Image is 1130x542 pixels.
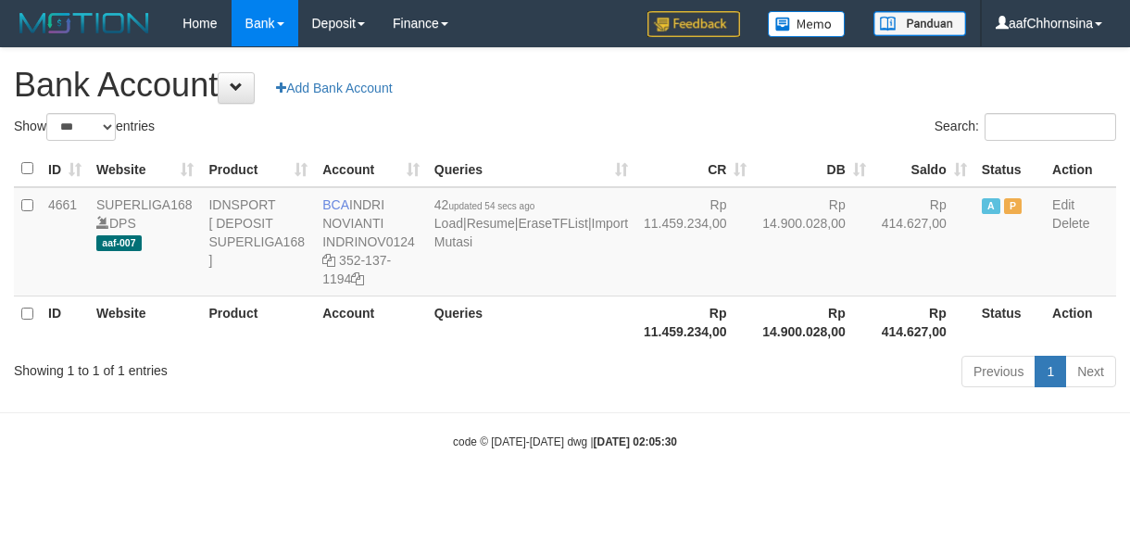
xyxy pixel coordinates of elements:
[1045,296,1116,348] th: Action
[96,197,193,212] a: SUPERLIGA168
[985,113,1116,141] input: Search:
[873,296,974,348] th: Rp 414.627,00
[89,296,201,348] th: Website
[754,296,873,348] th: Rp 14.900.028,00
[201,187,315,296] td: IDNSPORT [ DEPOSIT SUPERLIGA168 ]
[201,151,315,187] th: Product: activate to sort column ascending
[1035,356,1066,387] a: 1
[46,113,116,141] select: Showentries
[873,11,966,36] img: panduan.png
[1004,198,1023,214] span: Paused
[14,354,457,380] div: Showing 1 to 1 of 1 entries
[873,187,974,296] td: Rp 414.627,00
[647,11,740,37] img: Feedback.jpg
[14,9,155,37] img: MOTION_logo.png
[1052,216,1089,231] a: Delete
[961,356,1036,387] a: Previous
[434,216,628,249] a: Import Mutasi
[427,296,635,348] th: Queries
[754,187,873,296] td: Rp 14.900.028,00
[453,435,677,448] small: code © [DATE]-[DATE] dwg |
[89,151,201,187] th: Website: activate to sort column ascending
[264,72,404,104] a: Add Bank Account
[635,296,754,348] th: Rp 11.459.234,00
[635,187,754,296] td: Rp 11.459.234,00
[322,253,335,268] a: Copy INDRINOV0124 to clipboard
[201,296,315,348] th: Product
[434,197,534,212] span: 42
[518,216,587,231] a: EraseTFList
[594,435,677,448] strong: [DATE] 02:05:30
[1052,197,1074,212] a: Edit
[754,151,873,187] th: DB: activate to sort column ascending
[322,234,415,249] a: INDRINOV0124
[1065,356,1116,387] a: Next
[89,187,201,296] td: DPS
[427,151,635,187] th: Queries: activate to sort column ascending
[41,151,89,187] th: ID: activate to sort column ascending
[467,216,515,231] a: Resume
[768,11,846,37] img: Button%20Memo.svg
[351,271,364,286] a: Copy 3521371194 to clipboard
[322,197,349,212] span: BCA
[935,113,1116,141] label: Search:
[14,67,1116,104] h1: Bank Account
[873,151,974,187] th: Saldo: activate to sort column ascending
[315,187,427,296] td: INDRI NOVIANTI 352-137-1194
[315,151,427,187] th: Account: activate to sort column ascending
[14,113,155,141] label: Show entries
[434,197,628,249] span: | | |
[315,296,427,348] th: Account
[96,235,142,251] span: aaf-007
[982,198,1000,214] span: Active
[448,201,534,211] span: updated 54 secs ago
[974,151,1045,187] th: Status
[635,151,754,187] th: CR: activate to sort column ascending
[41,187,89,296] td: 4661
[974,296,1045,348] th: Status
[41,296,89,348] th: ID
[1045,151,1116,187] th: Action
[434,216,463,231] a: Load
